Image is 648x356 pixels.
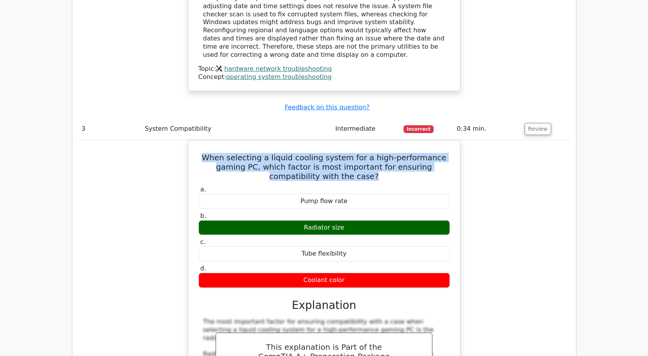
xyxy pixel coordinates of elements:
[198,194,450,209] div: Pump flow rate
[284,103,369,111] a: Feedback on this question?
[198,273,450,288] div: Coolant color
[200,265,206,272] span: d.
[198,73,450,81] div: Concept:
[79,118,142,140] td: 3
[226,73,332,81] a: operating system troubleshooting
[200,238,206,246] span: c.
[200,186,206,193] span: a.
[142,118,332,140] td: System Compatibility
[198,65,450,73] div: Topic:
[200,212,206,219] span: b.
[198,220,450,235] div: Radiator size
[332,118,400,140] td: Intermediate
[224,65,332,72] a: hardware network troubleshooting
[404,125,434,133] span: Incorrect
[198,246,450,261] div: Tube flexibility
[454,118,522,140] td: 0:34 min.
[525,123,551,135] button: Review
[203,299,445,312] h3: Explanation
[198,153,451,181] h5: When selecting a liquid cooling system for a high-performance gaming PC, which factor is most imp...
